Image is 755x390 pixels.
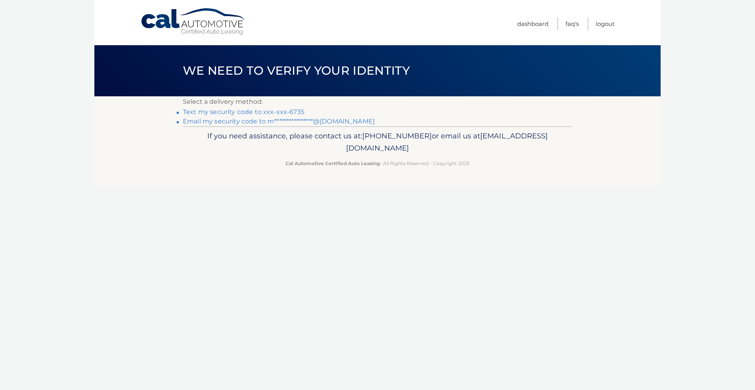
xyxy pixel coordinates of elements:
[517,17,549,30] a: Dashboard
[285,160,380,166] strong: Cal Automotive Certified Auto Leasing
[362,131,432,140] span: [PHONE_NUMBER]
[565,17,579,30] a: FAQ's
[183,108,304,116] a: Text my security code to xxx-xxx-6735
[183,96,572,107] p: Select a delivery method:
[183,63,410,78] span: We need to verify your identity
[140,8,247,36] a: Cal Automotive
[188,159,567,167] p: - All Rights Reserved - Copyright 2025
[596,17,615,30] a: Logout
[188,130,567,155] p: If you need assistance, please contact us at: or email us at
